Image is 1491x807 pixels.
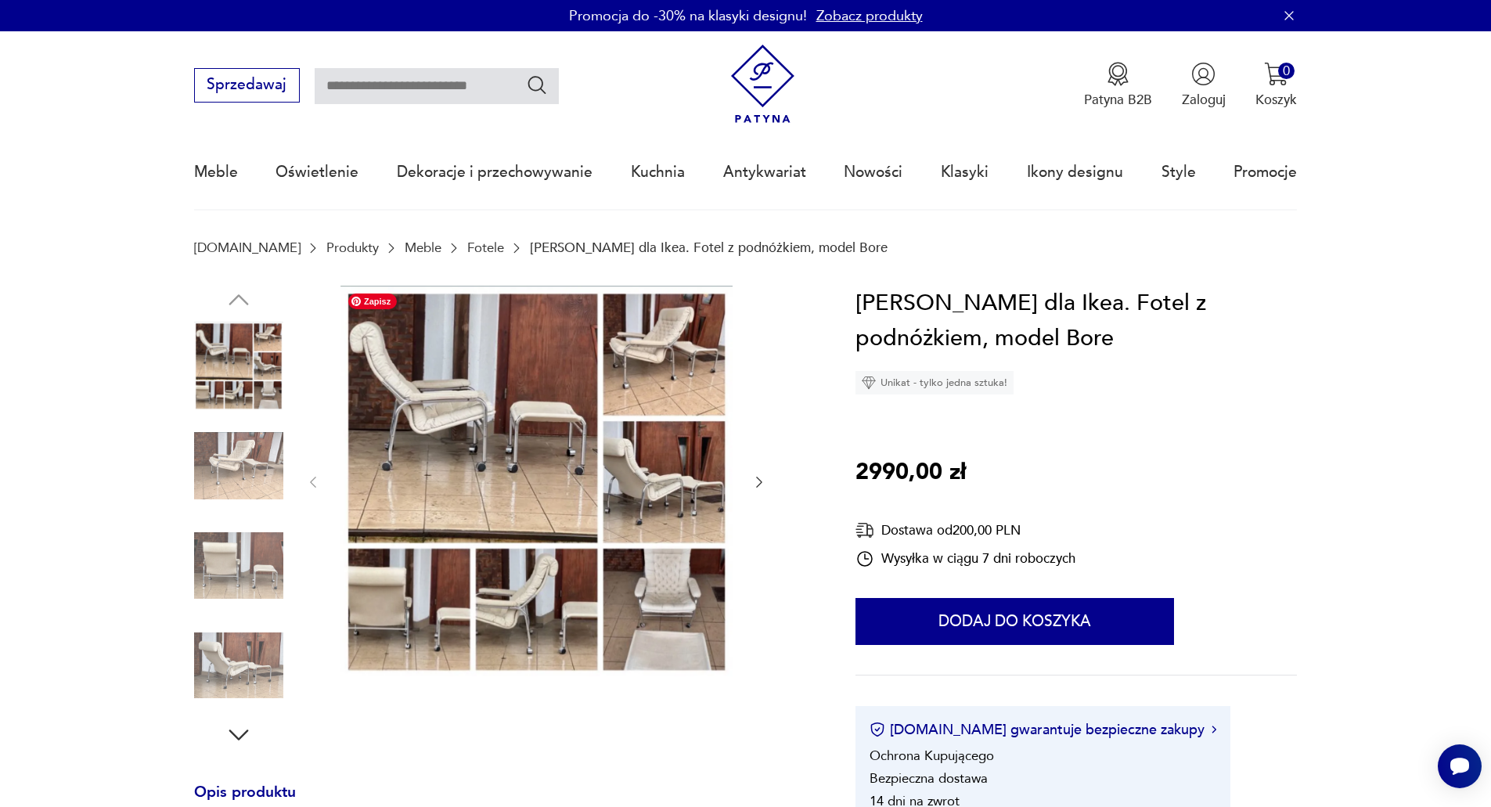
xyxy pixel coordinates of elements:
[631,136,685,208] a: Kuchnia
[1212,726,1216,733] img: Ikona strzałki w prawo
[870,769,988,787] li: Bezpieczna dostawa
[194,521,283,611] img: Zdjęcie produktu Noboru Nakamura dla Ikea. Fotel z podnóżkiem, model Bore
[1084,62,1152,109] button: Patyna B2B
[194,322,283,411] img: Zdjęcie produktu Noboru Nakamura dla Ikea. Fotel z podnóżkiem, model Bore
[1182,62,1226,109] button: Zaloguj
[194,80,300,92] a: Sprzedawaj
[723,136,806,208] a: Antykwariat
[862,376,876,390] img: Ikona diamentu
[844,136,902,208] a: Nowości
[870,722,885,737] img: Ikona certyfikatu
[1255,62,1297,109] button: 0Koszyk
[855,598,1174,645] button: Dodaj do koszyka
[1438,744,1482,788] iframe: Smartsupp widget button
[340,286,733,676] img: Zdjęcie produktu Noboru Nakamura dla Ikea. Fotel z podnóżkiem, model Bore
[1278,63,1295,79] div: 0
[941,136,989,208] a: Klasyki
[816,6,923,26] a: Zobacz produkty
[855,371,1014,394] div: Unikat - tylko jedna sztuka!
[1191,62,1215,86] img: Ikonka użytkownika
[194,68,300,103] button: Sprzedawaj
[467,240,504,255] a: Fotele
[276,136,358,208] a: Oświetlenie
[569,6,807,26] p: Promocja do -30% na klasyki designu!
[530,240,888,255] p: [PERSON_NAME] dla Ikea. Fotel z podnóżkiem, model Bore
[1106,62,1130,86] img: Ikona medalu
[1255,91,1297,109] p: Koszyk
[1264,62,1288,86] img: Ikona koszyka
[870,720,1216,740] button: [DOMAIN_NAME] gwarantuje bezpieczne zakupy
[526,74,549,96] button: Szukaj
[194,136,238,208] a: Meble
[1161,136,1196,208] a: Style
[855,521,1075,540] div: Dostawa od 200,00 PLN
[723,45,802,124] img: Patyna - sklep z meblami i dekoracjami vintage
[194,240,301,255] a: [DOMAIN_NAME]
[348,294,397,309] span: Zapisz
[194,621,283,710] img: Zdjęcie produktu Noboru Nakamura dla Ikea. Fotel z podnóżkiem, model Bore
[326,240,379,255] a: Produkty
[397,136,592,208] a: Dekoracje i przechowywanie
[1233,136,1297,208] a: Promocje
[1182,91,1226,109] p: Zaloguj
[194,421,283,510] img: Zdjęcie produktu Noboru Nakamura dla Ikea. Fotel z podnóżkiem, model Bore
[1084,62,1152,109] a: Ikona medaluPatyna B2B
[1084,91,1152,109] p: Patyna B2B
[855,455,966,491] p: 2990,00 zł
[855,286,1297,357] h1: [PERSON_NAME] dla Ikea. Fotel z podnóżkiem, model Bore
[855,521,874,540] img: Ikona dostawy
[855,549,1075,568] div: Wysyłka w ciągu 7 dni roboczych
[405,240,441,255] a: Meble
[870,747,994,765] li: Ochrona Kupującego
[1027,136,1123,208] a: Ikony designu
